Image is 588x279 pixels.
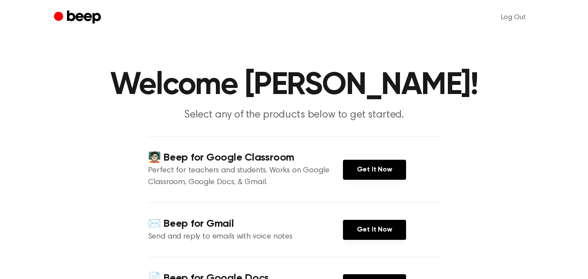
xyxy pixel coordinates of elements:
[148,165,343,188] p: Perfect for teachers and students. Works on Google Classroom, Google Docs, & Gmail.
[148,231,343,243] p: Send and reply to emails with voice notes
[71,70,517,101] h1: Welcome [PERSON_NAME]!
[54,9,103,26] a: Beep
[492,7,534,28] a: Log Out
[343,220,406,240] a: Get It Now
[127,108,461,122] p: Select any of the products below to get started.
[148,151,343,165] h4: 🧑🏻‍🏫 Beep for Google Classroom
[343,160,406,180] a: Get It Now
[148,217,343,231] h4: ✉️ Beep for Gmail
